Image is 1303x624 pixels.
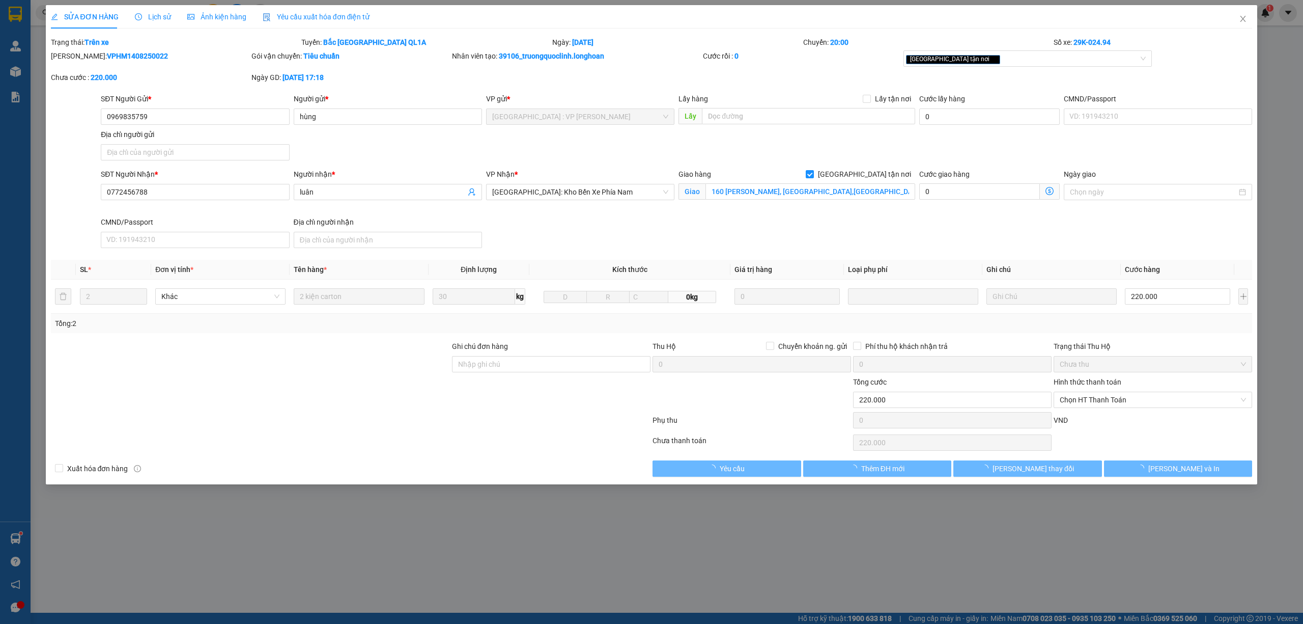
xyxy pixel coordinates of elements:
input: Địa chỉ của người nhận [294,232,482,248]
div: Số xe: [1053,37,1253,48]
input: Ghi chú đơn hàng [452,356,650,372]
span: Chuyển khoản ng. gửi [774,341,851,352]
div: Tuyến: [300,37,551,48]
label: Hình thức thanh toán [1054,378,1121,386]
span: [PERSON_NAME] và In [1148,463,1220,474]
span: Giao hàng [678,170,711,178]
span: Tổng cước [853,378,887,386]
strong: (Công Ty TNHH Chuyển Phát Nhanh Bảo An - MST: 0109597835) [24,29,176,45]
span: Phí thu hộ khách nhận trả [861,341,952,352]
span: loading [850,465,861,472]
b: 20:00 [830,38,848,46]
span: SL [80,265,88,274]
span: 0kg [668,291,716,303]
th: Loại phụ phí [844,260,982,280]
b: 220.000 [91,73,117,82]
span: [PERSON_NAME] thay đổi [993,463,1074,474]
b: [DATE] 17:18 [282,73,324,82]
div: Chuyến: [802,37,1053,48]
label: Ngày giao [1064,170,1096,178]
div: Ngày GD: [251,72,450,83]
button: delete [55,288,71,305]
b: 39106_truongquoclinh.longhoan [499,52,604,60]
span: Lấy hàng [678,95,708,103]
button: [PERSON_NAME] và In [1104,460,1253,477]
span: Nha Trang: Kho Bến Xe Phía Nam [492,184,668,200]
div: SĐT Người Gửi [101,93,289,104]
div: Chưa cước : [51,72,249,83]
span: Khác [161,289,279,304]
b: 29K-024.94 [1073,38,1111,46]
div: [PERSON_NAME]: [51,50,249,62]
span: Yêu cầu [720,463,745,474]
span: info-circle [134,465,141,472]
div: Người nhận [294,169,482,180]
span: VND [1054,416,1068,424]
div: Địa chỉ người nhận [294,216,482,228]
span: loading [709,465,720,472]
th: Ghi chú [982,260,1121,280]
span: VP Nhận [486,170,515,178]
span: Kích thước [612,265,647,274]
input: 0 [734,288,840,305]
div: Cước rồi : [703,50,901,62]
label: Cước giao hàng [919,170,970,178]
span: clock-circle [135,13,142,20]
button: Close [1229,5,1257,34]
span: picture [187,13,194,20]
img: icon [263,13,271,21]
span: Chưa thu [1060,357,1246,372]
span: dollar-circle [1045,187,1054,195]
b: Bắc [GEOGRAPHIC_DATA] QL1A [323,38,426,46]
b: 0 [734,52,739,60]
input: C [629,291,668,303]
div: VP gửi [486,93,674,104]
span: Định lượng [461,265,497,274]
span: kg [515,288,525,305]
span: edit [51,13,58,20]
span: [GEOGRAPHIC_DATA] tận nơi [814,169,915,180]
label: Ghi chú đơn hàng [452,342,508,350]
div: Gói vận chuyển: [251,50,450,62]
input: Dọc đường [702,108,915,124]
div: Người gửi [294,93,482,104]
b: Trên xe [84,38,109,46]
input: Cước lấy hàng [919,108,1060,125]
div: SĐT Người Nhận [101,169,289,180]
span: Thêm ĐH mới [861,463,904,474]
span: [GEOGRAPHIC_DATA] tận nơi [906,55,1000,64]
span: CSKH: [10,48,192,87]
input: Ngày giao [1070,186,1237,198]
span: Tên hàng [294,265,327,274]
input: Ghi Chú [986,288,1117,305]
span: close [1239,15,1247,23]
span: Đơn vị tính [155,265,193,274]
input: Cước giao hàng [919,183,1040,200]
input: Giao tận nơi [705,183,915,200]
span: loading [1137,465,1148,472]
input: R [586,291,630,303]
span: Lấy tận nơi [871,93,915,104]
button: plus [1238,288,1248,305]
div: Nhân viên tạo: [452,50,701,62]
div: Trạng thái Thu Hộ [1054,341,1252,352]
span: SỬA ĐƠN HÀNG [51,13,119,21]
span: Yêu cầu xuất hóa đơn điện tử [263,13,370,21]
span: Hà Nội : VP Hoàng Mai [492,109,668,124]
span: [PHONE_NUMBER] (7h - 21h) [56,48,192,87]
div: CMND/Passport [1064,93,1252,104]
span: Xuất hóa đơn hàng [63,463,132,474]
span: Lịch sử [135,13,171,21]
span: Chọn HT Thanh Toán [1060,392,1246,408]
div: Ngày: [551,37,802,48]
div: CMND/Passport [101,216,289,228]
input: Địa chỉ của người gửi [101,144,289,160]
b: Tiêu chuẩn [303,52,339,60]
button: Yêu cầu [653,460,801,477]
strong: BIÊN NHẬN VẬN CHUYỂN BẢO AN EXPRESS [5,15,195,26]
span: Giao [678,183,705,200]
b: [DATE] [572,38,593,46]
span: Giá trị hàng [734,265,772,274]
div: Phụ thu [651,415,852,432]
span: user-add [468,188,476,196]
